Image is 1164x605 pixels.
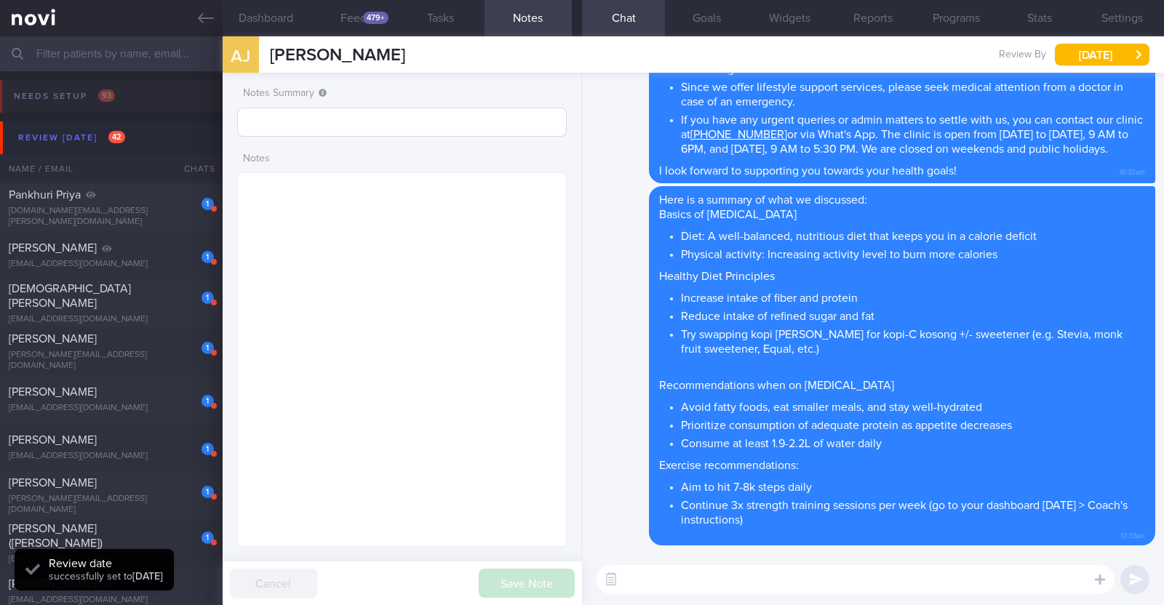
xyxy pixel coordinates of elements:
[681,494,1145,527] li: Continue 3x strength training sessions per week (go to your dashboard [DATE] > Coach's instructions)
[681,287,1145,305] li: Increase intake of fiber and protein
[659,209,797,220] span: Basics of [MEDICAL_DATA]
[363,12,388,24] div: 479+
[681,109,1145,156] li: If you have any urgent queries or admin matters to settle with us, you can contact our clinic at ...
[202,395,214,407] div: 1
[9,494,214,516] div: [PERSON_NAME][EMAIL_ADDRESS][DOMAIN_NAME]
[999,49,1046,62] span: Review By
[9,578,97,590] span: [PERSON_NAME]
[243,153,561,166] label: Notes
[15,128,129,148] div: Review [DATE]
[10,87,119,106] div: Needs setup
[681,76,1145,109] li: Since we offer lifestyle support services, please seek medical attention from a doctor in case of...
[9,283,131,309] span: [DEMOGRAPHIC_DATA][PERSON_NAME]
[108,131,125,143] span: 42
[659,271,775,282] span: Healthy Diet Principles
[659,165,957,177] span: I look forward to supporting you towards your health goals!
[9,477,97,489] span: [PERSON_NAME]
[202,292,214,304] div: 1
[9,206,214,228] div: [DOMAIN_NAME][EMAIL_ADDRESS][PERSON_NAME][DOMAIN_NAME]
[659,460,799,471] span: Exercise recommendations:
[49,572,163,582] span: successfully set to
[9,403,214,414] div: [EMAIL_ADDRESS][DOMAIN_NAME]
[9,451,214,462] div: [EMAIL_ADDRESS][DOMAIN_NAME]
[202,443,214,455] div: 1
[202,532,214,544] div: 1
[9,386,97,398] span: [PERSON_NAME]
[9,434,97,446] span: [PERSON_NAME]
[9,189,81,201] span: Pankhuri Priya
[202,251,214,263] div: 1
[98,89,115,102] span: 93
[9,554,214,565] div: [EMAIL_ADDRESS][DOMAIN_NAME]
[681,324,1145,356] li: Try swapping kopi [PERSON_NAME] for kopi-C kosong +/- sweetener (e.g. Stevia, monk fruit sweetene...
[1120,164,1145,177] span: 10:32am
[659,194,867,206] span: Here is a summary of what we discussed:
[49,556,163,571] div: Review date
[659,380,894,391] span: Recommendations when on [MEDICAL_DATA]
[681,414,1145,433] li: Prioritize consumption of adequate protein as appetite decreases
[690,129,787,140] a: [PHONE_NUMBER]
[9,242,97,254] span: [PERSON_NAME]
[681,433,1145,451] li: Consume at least 1.9-2.2L of water daily
[9,350,214,372] div: [PERSON_NAME][EMAIL_ADDRESS][DOMAIN_NAME]
[132,572,163,582] strong: [DATE]
[202,342,214,354] div: 1
[9,333,97,345] span: [PERSON_NAME]
[202,486,214,498] div: 1
[681,396,1145,414] li: Avoid fatty foods, eat smaller meals, and stay well-hydrated
[1120,527,1145,541] span: 10:33am
[681,244,1145,262] li: Physical activity: Increasing activity level to burn more calories
[9,314,214,325] div: [EMAIL_ADDRESS][DOMAIN_NAME]
[681,476,1145,494] li: Aim to hit 7-8k steps daily
[1055,44,1149,65] button: [DATE]
[270,47,405,64] span: [PERSON_NAME]
[9,523,103,549] span: [PERSON_NAME] ([PERSON_NAME])
[213,28,268,84] div: AJ
[681,225,1145,244] li: Diet: A well-balanced, nutritious diet that keeps you in a calorie deficit
[9,259,214,270] div: [EMAIL_ADDRESS][DOMAIN_NAME]
[681,305,1145,324] li: Reduce intake of refined sugar and fat
[164,154,223,183] div: Chats
[243,87,561,100] label: Notes Summary
[202,198,214,210] div: 1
